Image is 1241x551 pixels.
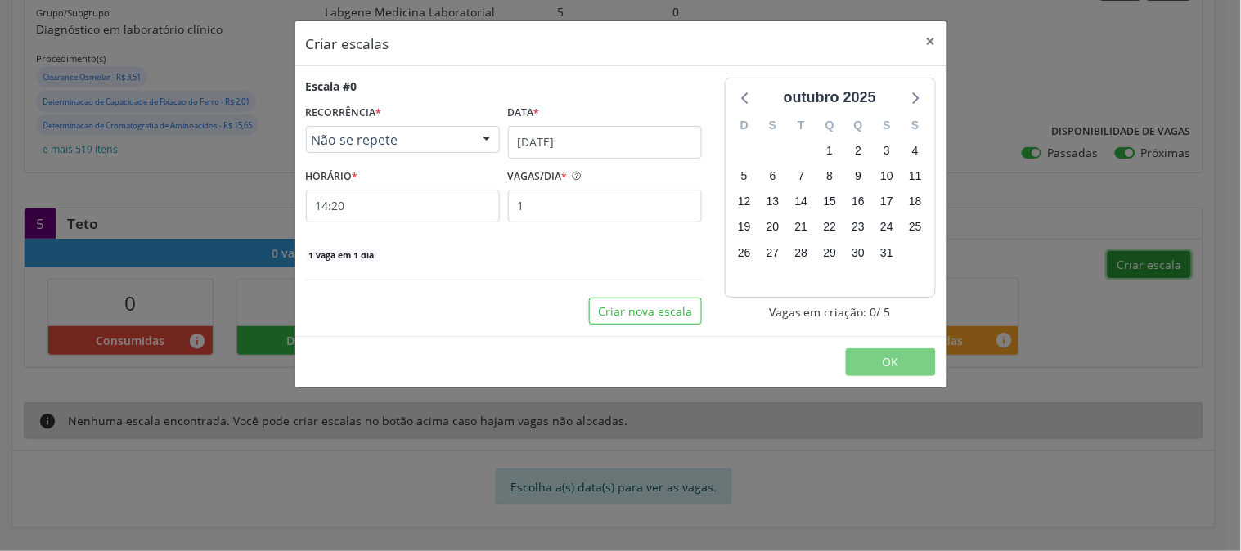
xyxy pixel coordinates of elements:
button: Criar nova escala [589,298,702,325]
span: segunda-feira, 13 de outubro de 2025 [762,190,785,213]
span: terça-feira, 21 de outubro de 2025 [790,216,813,239]
span: domingo, 26 de outubro de 2025 [733,241,756,264]
span: quarta-feira, 8 de outubro de 2025 [818,165,841,188]
input: Selecione uma data [508,126,702,159]
span: quarta-feira, 15 de outubro de 2025 [818,190,841,213]
span: segunda-feira, 6 de outubro de 2025 [762,165,785,188]
span: / 5 [877,303,891,320]
label: Data [508,101,540,126]
span: sábado, 4 de outubro de 2025 [904,139,927,162]
span: quarta-feira, 22 de outubro de 2025 [818,216,841,239]
div: T [787,113,816,138]
span: Não se repete [312,132,466,148]
span: domingo, 5 de outubro de 2025 [733,165,756,188]
span: sexta-feira, 3 de outubro de 2025 [875,139,898,162]
span: quinta-feira, 23 de outubro de 2025 [847,216,870,239]
h5: Criar escalas [306,33,389,54]
span: sexta-feira, 17 de outubro de 2025 [875,190,898,213]
span: quinta-feira, 9 de outubro de 2025 [847,165,870,188]
span: sexta-feira, 24 de outubro de 2025 [875,216,898,239]
div: Escala #0 [306,78,357,95]
span: segunda-feira, 20 de outubro de 2025 [762,216,785,239]
button: OK [846,348,936,376]
span: sábado, 25 de outubro de 2025 [904,216,927,239]
input: 00:00 [306,190,500,222]
label: HORÁRIO [306,164,358,190]
span: domingo, 12 de outubro de 2025 [733,190,756,213]
span: sábado, 11 de outubro de 2025 [904,165,927,188]
div: Q [816,113,844,138]
ion-icon: help circle outline [568,164,582,181]
span: quinta-feira, 2 de outubro de 2025 [847,139,870,162]
span: quinta-feira, 30 de outubro de 2025 [847,241,870,264]
span: quarta-feira, 29 de outubro de 2025 [818,241,841,264]
span: sábado, 18 de outubro de 2025 [904,190,927,213]
div: outubro 2025 [777,87,883,109]
div: S [902,113,930,138]
span: sexta-feira, 10 de outubro de 2025 [875,165,898,188]
div: D [731,113,759,138]
span: sexta-feira, 31 de outubro de 2025 [875,241,898,264]
span: terça-feira, 28 de outubro de 2025 [790,241,813,264]
label: RECORRÊNCIA [306,101,382,126]
span: terça-feira, 7 de outubro de 2025 [790,165,813,188]
span: terça-feira, 14 de outubro de 2025 [790,190,813,213]
button: Close [915,21,947,61]
span: segunda-feira, 27 de outubro de 2025 [762,241,785,264]
span: 1 vaga em 1 dia [306,249,378,262]
div: S [873,113,902,138]
div: Q [844,113,873,138]
span: quarta-feira, 1 de outubro de 2025 [818,139,841,162]
span: OK [883,354,899,370]
label: VAGAS/DIA [508,164,568,190]
div: S [758,113,787,138]
span: domingo, 19 de outubro de 2025 [733,216,756,239]
span: quinta-feira, 16 de outubro de 2025 [847,190,870,213]
div: Vagas em criação: 0 [725,303,936,320]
